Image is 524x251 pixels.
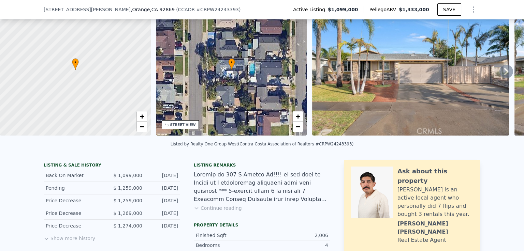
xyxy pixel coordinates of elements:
span: $ 1,259,000 [113,185,142,191]
div: • [72,58,79,70]
a: Zoom in [137,111,147,122]
span: , CA 92869 [150,7,175,12]
span: • [72,59,79,65]
div: Back On Market [46,172,106,179]
button: SAVE [437,3,461,16]
span: $1,333,000 [399,7,429,12]
a: Zoom in [293,111,303,122]
div: Pending [46,185,106,191]
span: $ 1,269,000 [113,210,142,216]
a: Zoom out [137,122,147,132]
div: [PERSON_NAME] [PERSON_NAME] [397,220,474,236]
div: Price Decrease [46,210,106,217]
div: [DATE] [148,172,178,179]
div: Price Decrease [46,222,106,229]
a: Zoom out [293,122,303,132]
span: − [296,122,300,131]
span: • [228,59,235,65]
button: Continue reading [194,205,242,211]
div: [DATE] [148,185,178,191]
span: $ 1,099,000 [113,173,142,178]
div: Finished Sqft [196,232,262,239]
div: STREET VIEW [170,122,196,127]
span: $1,099,000 [328,6,358,13]
div: Listing remarks [194,162,330,168]
span: + [140,112,144,121]
div: • [228,58,235,70]
span: CCAOR [178,7,195,12]
div: Loremip do 307 S Ametco Ad!!!! el sed doei te Incidi ut l etdoloremag aliquaeni admi veni quisnos... [194,171,330,203]
img: Sale: 166537310 Parcel: 63775344 [312,5,509,136]
div: Ask about this property [397,167,474,186]
span: Pellego ARV [369,6,399,13]
div: Price Decrease [46,197,106,204]
span: $ 1,274,000 [113,223,142,229]
button: Show more history [44,232,95,242]
span: , Orange [131,6,175,13]
span: $ 1,259,000 [113,198,142,203]
div: LISTING & SALE HISTORY [44,162,180,169]
div: Bedrooms [196,242,262,249]
div: ( ) [176,6,241,13]
span: [STREET_ADDRESS][PERSON_NAME] [44,6,131,13]
div: [DATE] [148,222,178,229]
div: 4 [262,242,328,249]
div: [DATE] [148,210,178,217]
span: Active Listing [293,6,328,13]
div: Listed by Realty One Group West (Contra Costa Association of Realtors #CRPW24243393) [171,142,354,146]
div: [DATE] [148,197,178,204]
span: + [296,112,300,121]
span: # CRPW24243393 [196,7,239,12]
span: − [140,122,144,131]
div: Property details [194,222,330,228]
div: Real Estate Agent [397,236,446,244]
button: Show Options [467,3,480,16]
div: [PERSON_NAME] is an active local agent who personally did 7 flips and bought 3 rentals this year. [397,186,474,218]
div: 2,006 [262,232,328,239]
